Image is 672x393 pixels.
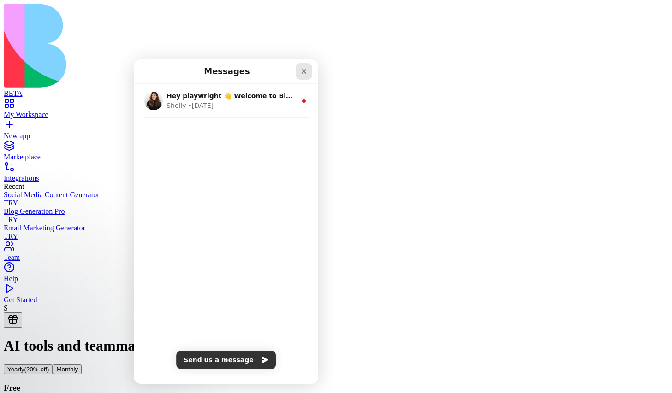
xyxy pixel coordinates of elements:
button: Send us a message [42,291,142,310]
span: Recent [4,182,24,190]
div: Integrations [4,174,668,182]
a: BETA [4,81,668,98]
a: Blog Generation ProTRY [4,207,668,224]
div: Shelly [33,41,52,51]
a: Get Started [4,287,668,304]
div: Email Marketing Generator [4,224,668,232]
h3: Free [4,383,668,393]
iframe: Intercom live chat [134,59,318,384]
a: Marketplace [4,145,668,161]
div: Social Media Content Generator [4,191,668,199]
span: Hey playwright 👋 Welcome to Blocks 🙌 Is there anything I can help with? [33,33,303,40]
div: Team [4,253,668,262]
a: My Workspace [4,102,668,119]
h1: AI tools and teammates that enhance your work [4,337,668,354]
span: S [4,304,8,312]
img: logo [4,4,375,88]
div: BETA [4,89,668,98]
div: Help [4,275,668,283]
a: Team [4,245,668,262]
a: Social Media Content GeneratorTRY [4,191,668,207]
div: TRY [4,199,668,207]
span: (20% off) [24,366,49,373]
div: Marketplace [4,153,668,161]
div: My Workspace [4,111,668,119]
div: TRY [4,232,668,240]
div: New app [4,132,668,140]
a: Help [4,266,668,283]
div: Get Started [4,296,668,304]
a: New app [4,123,668,140]
div: TRY [4,216,668,224]
div: • [DATE] [54,41,80,51]
button: Monthly [53,364,82,374]
button: Yearly [4,364,53,374]
a: Email Marketing GeneratorTRY [4,224,668,240]
div: Blog Generation Pro [4,207,668,216]
a: Integrations [4,166,668,182]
